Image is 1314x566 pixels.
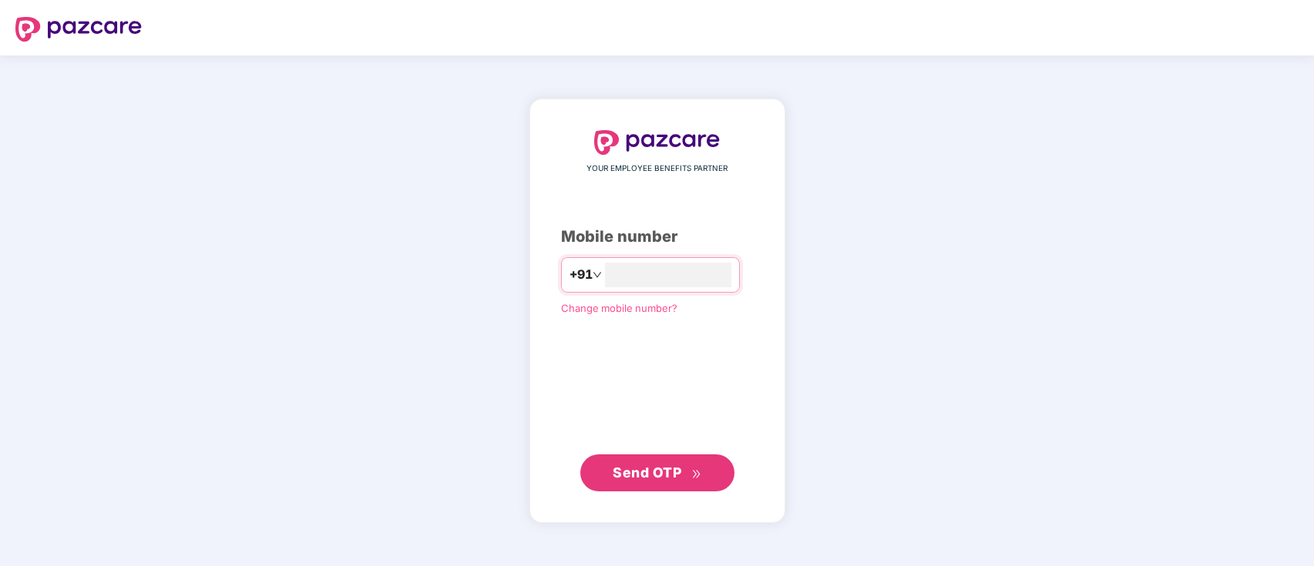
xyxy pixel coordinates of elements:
[561,302,677,314] a: Change mobile number?
[586,162,728,175] span: YOUR EMPLOYEE BENEFITS PARTNER
[15,17,142,42] img: logo
[613,464,681,481] span: Send OTP
[580,454,734,491] button: Send OTPdouble-right
[570,265,593,284] span: +91
[594,130,721,155] img: logo
[593,270,602,280] span: down
[691,469,701,479] span: double-right
[561,225,754,249] div: Mobile number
